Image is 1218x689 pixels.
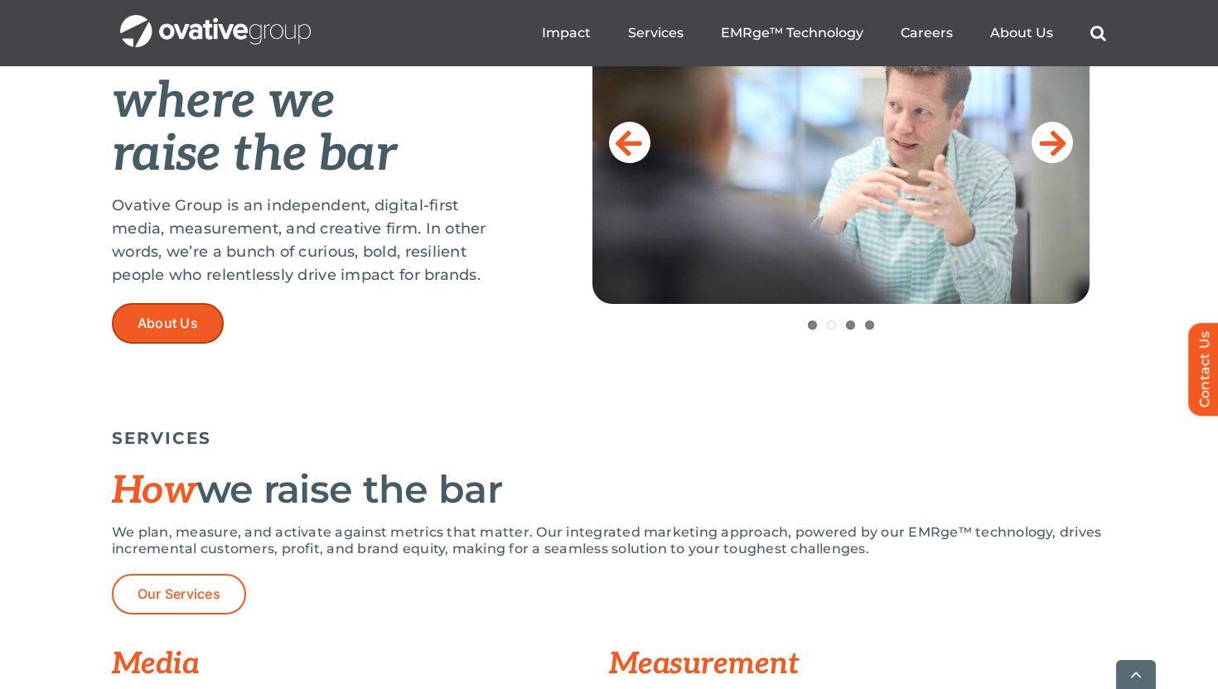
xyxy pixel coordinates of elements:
a: 2 [827,320,836,330]
a: 4 [865,320,874,330]
p: We plan, measure, and activate against metrics that matter. Our integrated marketing approach, po... [112,524,1106,557]
a: Our Services [112,574,246,614]
a: OG_Full_horizontal_WHT [120,13,311,29]
em: where we [112,72,335,132]
a: 3 [846,320,855,330]
img: Home-Raise-the-Bar-2.jpeg [592,14,1090,304]
span: Our Services [138,586,220,602]
span: About Us [138,316,198,331]
a: Services [628,25,684,41]
span: How [112,468,196,514]
a: About Us [990,25,1053,41]
a: Search [1090,25,1106,41]
h5: SERVICES [112,428,1106,448]
a: 1 [808,320,817,330]
a: About Us [112,303,224,344]
a: EMRge™ Technology [721,25,863,41]
a: Careers [901,25,953,41]
h2: we raise the bar [112,469,1106,512]
nav: Menu [542,7,1106,60]
p: Ovative Group is an independent, digital-first media, measurement, and creative firm. In other wo... [112,194,510,287]
h3: Media [112,648,609,681]
a: Impact [542,25,591,41]
h3: Measurement [609,648,1106,681]
em: raise the bar [112,125,396,185]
